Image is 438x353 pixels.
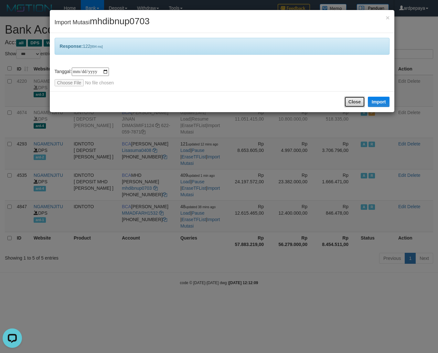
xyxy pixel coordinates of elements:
[368,97,390,107] button: Import
[386,14,390,21] span: ×
[3,3,22,22] button: Open LiveChat chat widget
[386,14,390,21] button: Close
[55,38,390,55] div: 122
[90,16,150,26] span: mhdibnup0703
[55,19,150,26] span: Import Mutasi
[60,44,83,49] b: Response:
[91,45,103,48] span: [894 ms]
[55,68,390,86] div: Tanggal:
[344,96,365,107] button: Close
